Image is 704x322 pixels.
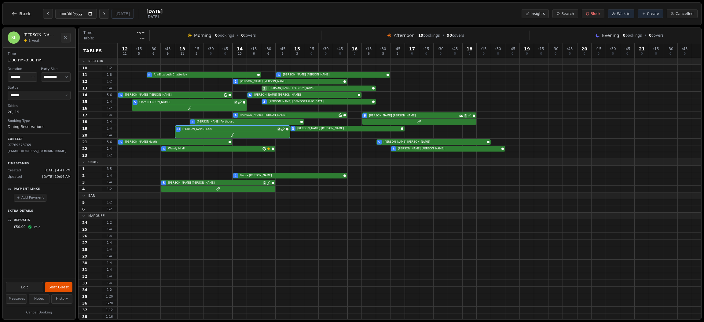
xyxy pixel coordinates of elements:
[464,114,467,118] span: 2
[123,52,127,55] span: 11
[163,147,165,151] span: 4
[583,52,585,55] span: 0
[83,36,94,41] span: Table:
[552,47,558,51] span: : 30
[82,240,87,245] span: 27
[552,9,578,18] button: Search
[6,282,43,292] button: Edit
[608,9,634,18] button: Walk-in
[598,52,599,55] span: 0
[440,52,442,55] span: 0
[148,73,151,77] span: 6
[8,207,71,213] p: Extra Details
[676,11,694,16] span: Cancelled
[8,162,71,166] p: Timestamps
[82,119,87,124] span: 18
[82,200,85,205] span: 5
[102,153,117,158] span: 1 - 2
[8,137,71,141] p: Contact
[24,32,57,38] h2: [PERSON_NAME] Lock
[263,181,266,185] span: 2
[102,301,117,306] span: 1 - 20
[82,234,87,239] span: 26
[483,52,485,55] span: 0
[639,47,645,51] span: 21
[364,113,366,118] span: 6
[102,86,117,90] span: 1 - 4
[411,52,413,55] span: 0
[418,33,440,38] span: bookings
[282,52,284,55] span: 6
[8,104,71,109] dt: Tables
[180,52,184,55] span: 11
[179,47,185,51] span: 13
[323,47,328,51] span: : 30
[215,33,234,38] span: bookings
[380,47,386,51] span: : 30
[82,106,87,111] span: 16
[88,193,95,198] span: Bar
[82,153,87,158] span: 23
[82,113,87,118] span: 17
[82,126,87,131] span: 19
[641,52,643,55] span: 0
[102,247,117,252] span: 1 - 4
[308,47,314,51] span: : 15
[237,47,243,51] span: 14
[369,114,458,118] span: [PERSON_NAME] [PERSON_NAME]
[6,6,36,21] button: Back
[83,30,94,35] span: Time:
[669,52,671,55] span: 0
[240,174,342,178] span: Becca [PERSON_NAME]
[102,113,117,117] span: 1 - 4
[283,73,385,77] span: [PERSON_NAME] [PERSON_NAME]
[623,33,625,38] span: 0
[82,207,85,212] span: 6
[8,119,71,124] dt: Booking Type
[425,52,427,55] span: 0
[122,47,128,51] span: 12
[265,47,271,51] span: : 30
[294,47,300,51] span: 15
[82,274,87,279] span: 32
[82,314,87,319] span: 38
[581,47,587,51] span: 20
[102,281,117,285] span: 1 - 4
[102,187,117,191] span: 1 - 2
[29,294,50,304] button: Notes
[339,113,342,117] svg: Google booking
[102,254,117,258] span: 1 - 4
[112,9,134,19] button: [DATE]
[102,220,117,225] span: 1 - 2
[354,52,355,55] span: 0
[82,72,87,77] span: 11
[99,9,109,19] button: Next day
[602,32,619,38] span: Evening
[6,309,72,317] button: Cancel Booking
[196,52,197,55] span: 3
[240,79,342,84] span: [PERSON_NAME] [PERSON_NAME]
[146,14,163,19] span: [DATE]
[382,52,384,55] span: 5
[82,173,85,178] span: 2
[540,52,542,55] span: 0
[102,294,117,299] span: 1 - 20
[82,86,87,91] span: 13
[102,287,117,292] span: 1 - 2
[253,52,255,55] span: 6
[82,180,85,185] span: 3
[193,47,199,51] span: : 15
[454,52,456,55] span: 0
[530,11,545,16] span: Insights
[555,52,556,55] span: 0
[8,149,71,154] p: [EMAIL_ADDRESS][DOMAIN_NAME]
[467,47,472,51] span: 18
[452,47,458,51] span: : 45
[51,294,72,304] button: History
[8,174,22,180] span: Updated
[83,48,102,54] span: Tables
[409,47,415,51] span: 17
[102,99,117,104] span: 1 - 4
[150,47,156,51] span: : 30
[8,57,71,63] dd: 1:00 PM – 3:00 PM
